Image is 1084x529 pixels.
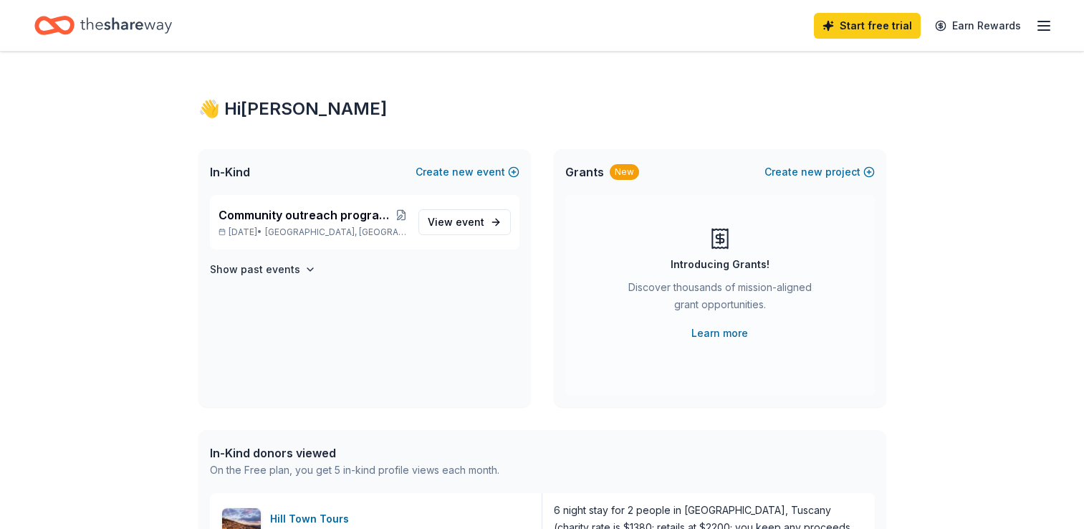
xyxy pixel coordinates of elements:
a: Start free trial [814,13,921,39]
div: New [610,164,639,180]
span: Grants [565,163,604,181]
div: 👋 Hi [PERSON_NAME] [198,97,886,120]
a: View event [418,209,511,235]
h4: Show past events [210,261,300,278]
p: [DATE] • [219,227,407,238]
span: new [801,163,822,181]
div: Hill Town Tours [270,510,355,528]
span: In-Kind [210,163,250,181]
div: Introducing Grants! [671,256,769,273]
div: In-Kind donors viewed [210,444,499,462]
span: new [452,163,474,181]
span: View [428,214,484,231]
a: Earn Rewards [926,13,1030,39]
span: [GEOGRAPHIC_DATA], [GEOGRAPHIC_DATA] [265,227,406,238]
div: On the Free plan, you get 5 in-kind profile views each month. [210,462,499,479]
button: Createnewproject [764,163,875,181]
span: Community outreach program mural project for first responders active duty military and veterans [219,206,395,224]
div: Discover thousands of mission-aligned grant opportunities. [623,279,817,319]
a: Home [34,9,172,42]
button: Show past events [210,261,316,278]
span: event [456,216,484,228]
a: Learn more [691,325,748,342]
button: Createnewevent [416,163,519,181]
